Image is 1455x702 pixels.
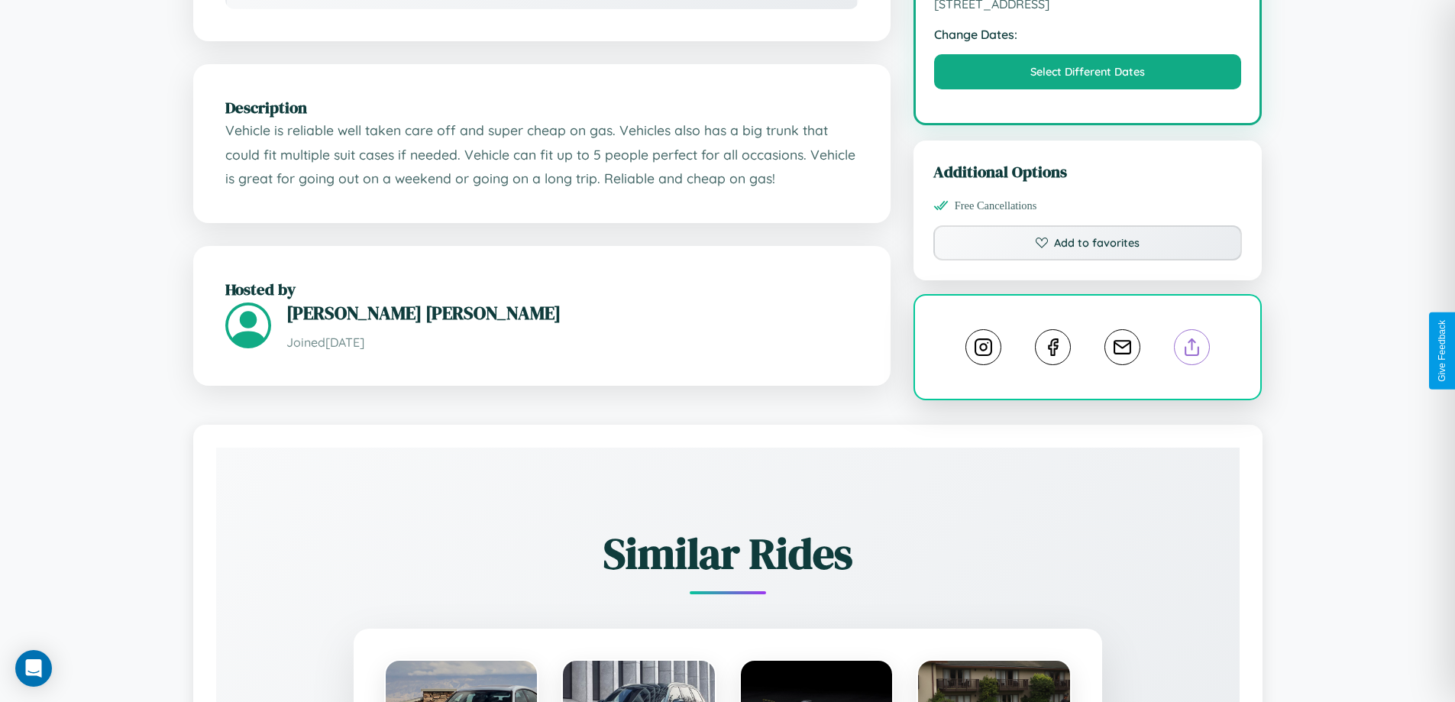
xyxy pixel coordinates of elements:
[286,300,858,325] h3: [PERSON_NAME] [PERSON_NAME]
[955,199,1037,212] span: Free Cancellations
[15,650,52,687] div: Open Intercom Messenger
[286,332,858,354] p: Joined [DATE]
[1437,320,1447,382] div: Give Feedback
[934,27,1242,42] strong: Change Dates:
[934,54,1242,89] button: Select Different Dates
[270,524,1186,583] h2: Similar Rides
[933,160,1243,183] h3: Additional Options
[225,96,858,118] h2: Description
[933,225,1243,260] button: Add to favorites
[225,118,858,191] p: Vehicle is reliable well taken care off and super cheap on gas. Vehicles also has a big trunk tha...
[225,278,858,300] h2: Hosted by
